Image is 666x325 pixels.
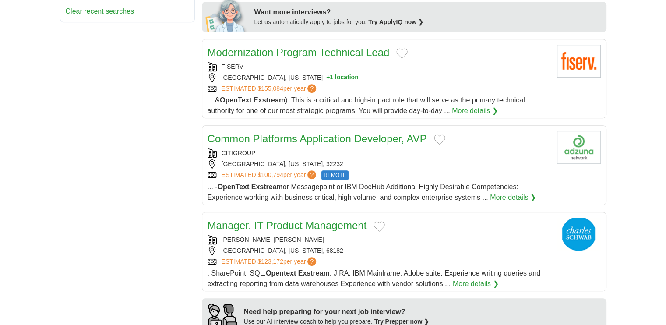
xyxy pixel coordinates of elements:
[208,219,367,231] a: Manager, IT Product Management
[307,170,316,179] span: ?
[434,134,445,145] button: Add to favorite jobs
[220,96,252,104] strong: OpenText
[266,269,296,277] strong: Opentext
[321,170,348,180] span: REMOTE
[452,106,498,116] a: More details ❯
[307,84,316,93] span: ?
[557,218,601,251] img: Charles Schwab logo
[222,236,324,243] a: [PERSON_NAME] [PERSON_NAME]
[222,257,318,266] a: ESTIMATED:$123,172per year?
[208,73,550,82] div: [GEOGRAPHIC_DATA], [US_STATE]
[326,73,330,82] span: +
[453,279,499,289] a: More details ❯
[208,183,518,201] span: ... - or Messagepoint or IBM DocHub Additional Highly Desirable Competencies: Experience working ...
[66,7,134,15] a: Clear recent searches
[396,48,408,59] button: Add to favorite jobs
[257,258,283,265] span: $123,172
[368,18,423,25] a: Try ApplyIQ now ❯
[208,133,427,145] a: Common Platforms Application Developer, AVP
[251,183,283,191] strong: Exstream
[254,7,601,18] div: Want more interviews?
[490,192,536,203] a: More details ❯
[208,159,550,169] div: [GEOGRAPHIC_DATA], [US_STATE], 32232
[298,269,330,277] strong: Exstream
[557,45,601,78] img: Fiserv logo
[254,96,285,104] strong: Exstream
[222,170,318,180] a: ESTIMATED:$100,794per year?
[208,246,550,255] div: [GEOGRAPHIC_DATA], [US_STATE], 68182
[326,73,359,82] button: +1 location
[557,131,601,164] img: Company logo
[208,46,390,58] a: Modernization Program Technical Lead
[374,318,430,325] a: Try Prepper now ❯
[208,148,550,158] div: CITIGROUP
[254,18,601,27] div: Let us automatically apply to jobs for you.
[222,84,318,93] a: ESTIMATED:$155,084per year?
[208,96,525,114] span: ... & ). This is a critical and high-impact role that will serve as the primary technical authori...
[244,307,430,317] div: Need help preparing for your next job interview?
[257,85,283,92] span: $155,084
[208,269,540,287] span: , SharePoint, SQL, , JIRA, IBM Mainframe, Adobe suite. Experience writing queries and extracting ...
[222,63,243,70] a: FISERV
[218,183,250,191] strong: OpenText
[307,257,316,266] span: ?
[257,171,283,178] span: $100,794
[374,221,385,232] button: Add to favorite jobs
